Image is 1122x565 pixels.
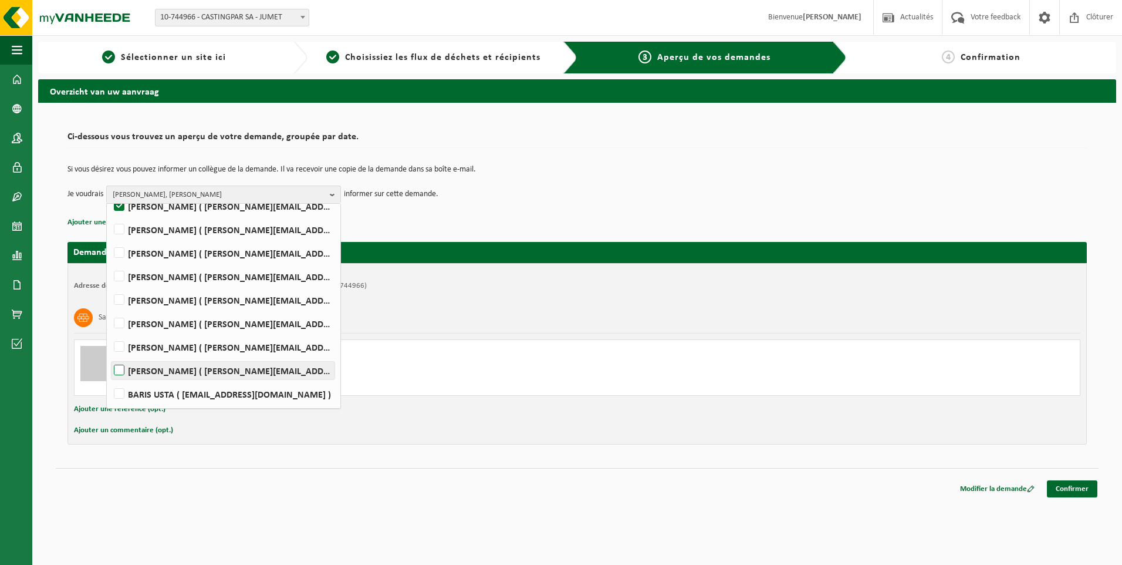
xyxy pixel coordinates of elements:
[803,13,861,22] strong: [PERSON_NAME]
[345,53,540,62] span: Choisissiez les flux de déchets et récipients
[111,221,334,238] label: [PERSON_NAME] ( [PERSON_NAME][EMAIL_ADDRESS][DOMAIN_NAME] )
[155,9,309,26] span: 10-744966 - CASTINGPAR SA - JUMET
[99,308,156,327] h3: Sable de fonderie
[111,197,334,215] label: [PERSON_NAME] ( [PERSON_NAME][EMAIL_ADDRESS][DOMAIN_NAME] )
[127,365,624,374] div: Enlever et replacer le conteneur
[111,338,334,356] label: [PERSON_NAME] ( [PERSON_NAME][EMAIL_ADDRESS][DOMAIN_NAME] )
[111,244,334,262] label: [PERSON_NAME] ( [PERSON_NAME][EMAIL_ADDRESS][DOMAIN_NAME] )
[67,186,103,203] p: Je voudrais
[102,51,115,63] span: 1
[111,268,334,285] label: [PERSON_NAME] ( [PERSON_NAME][EMAIL_ADDRESS][DOMAIN_NAME] )
[326,51,339,63] span: 2
[74,402,165,417] button: Ajouter une référence (opt.)
[67,166,1087,174] p: Si vous désirez vous pouvez informer un collègue de la demande. Il va recevoir une copie de la de...
[951,480,1043,497] a: Modifier la demande
[74,282,148,290] strong: Adresse de placement:
[67,215,159,230] button: Ajouter une référence (opt.)
[344,186,438,203] p: informer sur cette demande.
[111,291,334,309] label: [PERSON_NAME] ( [PERSON_NAME][EMAIL_ADDRESS][DOMAIN_NAME] )
[313,51,553,65] a: 2Choisissiez les flux de déchets et récipients
[121,53,226,62] span: Sélectionner un site ici
[44,51,284,65] a: 1Sélectionner un site ici
[111,385,334,403] label: BARIS USTA ( [EMAIL_ADDRESS][DOMAIN_NAME] )
[67,132,1087,148] h2: Ci-dessous vous trouvez un aperçu de votre demande, groupée par date.
[156,9,309,26] span: 10-744966 - CASTINGPAR SA - JUMET
[113,186,325,204] span: [PERSON_NAME], [PERSON_NAME]
[111,362,334,379] label: [PERSON_NAME] ( [PERSON_NAME][EMAIL_ADDRESS][DOMAIN_NAME] )
[942,51,955,63] span: 4
[111,315,334,332] label: [PERSON_NAME] ( [PERSON_NAME][EMAIL_ADDRESS][DOMAIN_NAME] )
[106,186,341,203] button: [PERSON_NAME], [PERSON_NAME]
[73,248,162,257] strong: Demande pour [DATE]
[38,79,1116,102] h2: Overzicht van uw aanvraag
[638,51,651,63] span: 3
[1047,480,1097,497] a: Confirmer
[961,53,1020,62] span: Confirmation
[127,380,624,389] div: Nombre: 1
[74,423,173,438] button: Ajouter un commentaire (opt.)
[657,53,770,62] span: Aperçu de vos demandes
